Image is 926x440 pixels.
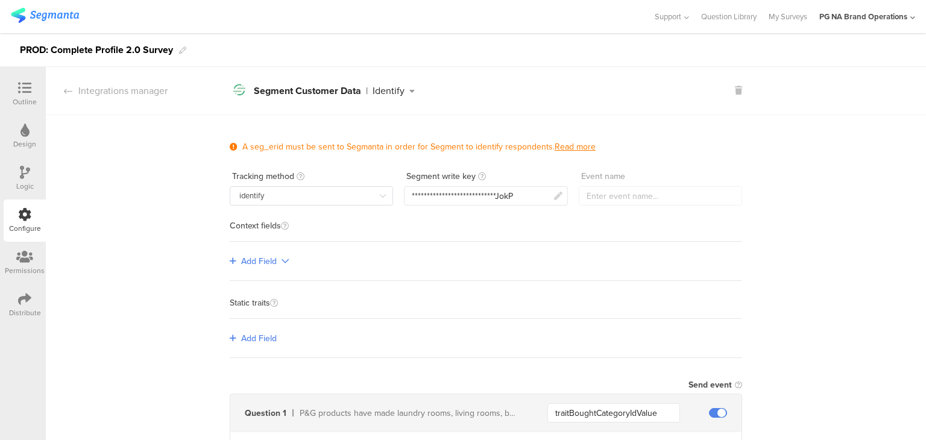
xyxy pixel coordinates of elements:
[555,140,596,153] a: Read more
[9,307,41,318] div: Distribute
[373,86,405,96] div: Identify
[819,11,907,22] div: PG NA Brand Operations
[230,186,393,206] input: Select tracking method...
[11,8,79,23] img: segmanta logo
[230,222,742,242] div: Context fields
[46,84,168,98] div: Integrations manager
[20,40,173,60] div: PROD: Complete Profile 2.0 Survey
[5,265,45,276] div: Permissions
[245,407,286,420] div: Question 1
[242,140,596,153] div: A seg_erid must be sent to Segmanta in order for Segment to identify respondents.
[232,170,294,183] div: Tracking method
[241,255,277,268] span: Add Field
[254,86,361,96] div: Segment Customer Data
[230,299,742,319] div: Static traits
[9,223,41,234] div: Configure
[241,332,277,345] span: Add Field
[300,407,518,420] div: P&G products have made laundry rooms, living rooms, bedrooms, kitchens, nurseries, and bathrooms ...
[366,86,368,96] div: |
[547,403,680,423] input: Enter a key...
[13,139,36,149] div: Design
[688,379,732,391] div: Send event
[13,96,37,107] div: Outline
[406,170,476,183] div: Segment write key
[16,181,34,192] div: Logic
[655,11,681,22] span: Support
